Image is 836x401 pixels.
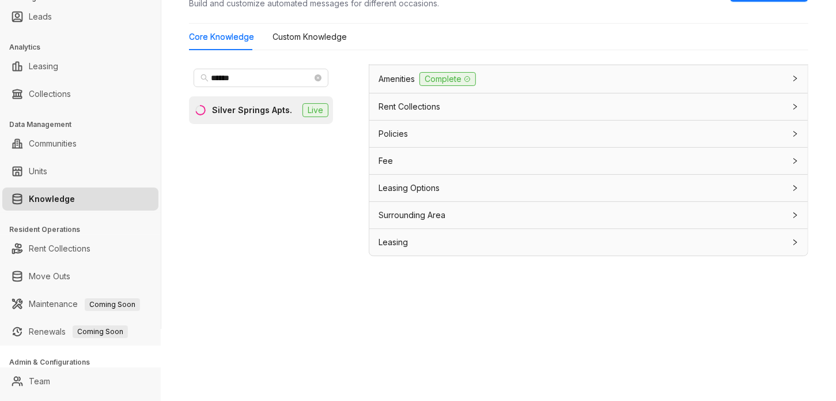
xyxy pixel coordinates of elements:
span: Leasing Options [379,182,440,194]
a: Collections [29,83,71,106]
div: Leasing [369,229,808,256]
span: collapsed [792,103,799,110]
div: Silver Springs Apts. [212,104,292,117]
div: Core Knowledge [189,31,254,43]
span: collapsed [792,239,799,246]
span: search [201,74,209,82]
a: Leads [29,5,52,28]
span: collapsed [792,212,799,219]
span: Coming Soon [73,325,128,338]
span: Complete [419,72,476,86]
a: Team [29,370,50,393]
li: Communities [2,132,158,155]
li: Move Outs [2,265,158,288]
span: Rent Collections [379,100,440,113]
span: Coming Soon [85,298,140,311]
li: Leads [2,5,158,28]
span: collapsed [792,75,799,82]
div: Surrounding Area [369,202,808,228]
h3: Admin & Configurations [9,357,161,368]
span: Leasing [379,236,408,249]
a: Knowledge [29,188,75,211]
div: Policies [369,121,808,147]
li: Units [2,160,158,183]
li: Renewals [2,320,158,343]
a: RenewalsComing Soon [29,320,128,343]
a: Units [29,160,47,183]
div: Custom Knowledge [273,31,347,43]
span: collapsed [792,158,799,164]
div: AmenitiesComplete [369,65,808,93]
h3: Data Management [9,119,161,130]
span: Fee [379,155,393,167]
div: Leasing Options [369,175,808,201]
a: Leasing [29,55,58,78]
li: Collections [2,83,158,106]
div: Rent Collections [369,93,808,120]
span: close-circle [315,74,321,81]
li: Maintenance [2,293,158,316]
li: Rent Collections [2,237,158,260]
h3: Analytics [9,42,161,53]
span: collapsed [792,185,799,192]
span: collapsed [792,130,799,137]
a: Communities [29,132,77,155]
span: Surrounding Area [379,209,445,222]
h3: Resident Operations [9,224,161,235]
li: Knowledge [2,188,158,211]
span: Live [302,103,328,117]
a: Move Outs [29,265,70,288]
span: Amenities [379,73,415,85]
a: Rent Collections [29,237,90,260]
li: Team [2,370,158,393]
div: Fee [369,148,808,174]
li: Leasing [2,55,158,78]
span: Policies [379,128,408,140]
